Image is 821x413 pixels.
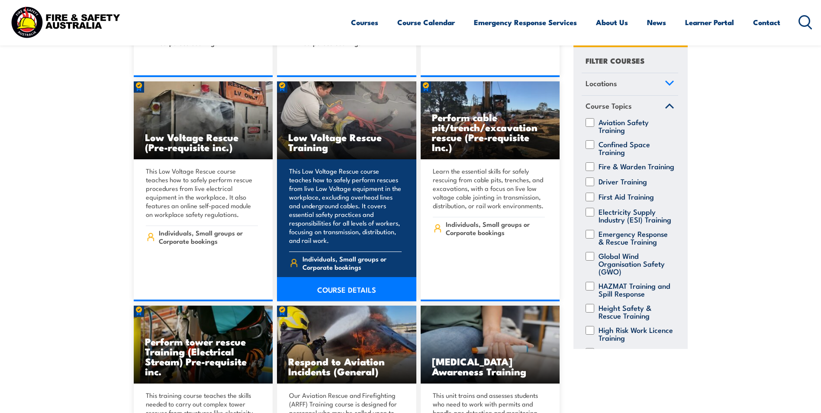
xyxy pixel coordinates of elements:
span: Individuals, Small groups or Corporate bookings [303,30,402,47]
label: Confined Space Training [599,140,674,156]
span: Individuals, Small groups or Corporate bookings [303,255,402,271]
a: Contact [753,11,780,34]
span: Course Topics [586,100,632,112]
a: Perform tower rescue Training (Electrical Stream) Pre-requisite inc. [134,306,273,384]
a: COURSE DETAILS [277,277,416,301]
img: Perform tower rescue (Electrical Stream) Pre-requisite inc.TRAINING [134,306,273,384]
a: About Us [596,11,628,34]
h3: Low Voltage Rescue (Pre-requisite inc.) [145,132,262,152]
label: Forklift Training & EWP Courses [599,348,674,364]
a: Learner Portal [685,11,734,34]
span: Individuals, Small groups or Corporate bookings [446,220,545,236]
a: Course Topics [582,96,678,119]
label: Fire & Warden Training [599,162,674,171]
a: News [647,11,666,34]
img: Respond to Aviation Incident (General) TRAINING [277,306,416,384]
a: Perform cable pit/trench/excavation rescue (Pre-requisite Inc.) [421,81,560,159]
label: Driver Training [599,177,647,186]
img: Perform Cable Pit/Trench/Excavation Rescue TRAINING [421,81,560,159]
a: [MEDICAL_DATA] Awareness Training [421,306,560,384]
label: Height Safety & Rescue Training [599,304,674,319]
img: Anaphylaxis Awareness TRAINING [421,306,560,384]
img: Low Voltage Rescue [277,81,416,159]
label: Aviation Safety Training [599,118,674,134]
span: Individuals, Small groups or Corporate bookings [159,229,258,245]
span: Locations [586,77,617,89]
p: This Low Voltage Rescue course teaches how to safely perform rescue procedures from live electric... [146,167,258,219]
img: Low Voltage Rescue and Provide CPR TRAINING [134,81,273,159]
h3: [MEDICAL_DATA] Awareness Training [432,356,549,376]
span: Individuals, Small groups or Corporate bookings [159,30,258,47]
h3: Perform cable pit/trench/excavation rescue (Pre-requisite Inc.) [432,112,549,152]
label: HAZMAT Training and Spill Response [599,282,674,297]
p: Learn the essential skills for safely rescuing from cable pits, trenches, and excavations, with a... [433,167,545,210]
h3: Low Voltage Rescue Training [288,132,405,152]
label: Electricity Supply Industry (ESI) Training [599,208,674,223]
p: This Low Voltage Rescue course teaches how to safely perform rescues from live Low Voltage equipm... [289,167,402,245]
label: Emergency Response & Rescue Training [599,230,674,245]
label: First Aid Training [599,193,654,201]
label: Global Wind Organisation Safety (GWO) [599,252,674,275]
a: Low Voltage Rescue (Pre-requisite inc.) [134,81,273,159]
label: High Risk Work Licence Training [599,326,674,342]
a: Low Voltage Rescue Training [277,81,416,159]
a: Respond to Aviation Incidents (General) [277,306,416,384]
a: Locations [582,73,678,96]
h3: Perform tower rescue Training (Electrical Stream) Pre-requisite inc. [145,336,262,376]
h3: Respond to Aviation Incidents (General) [288,356,405,376]
a: Course Calendar [397,11,455,34]
a: Courses [351,11,378,34]
h4: FILTER COURSES [586,55,644,66]
a: Emergency Response Services [474,11,577,34]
